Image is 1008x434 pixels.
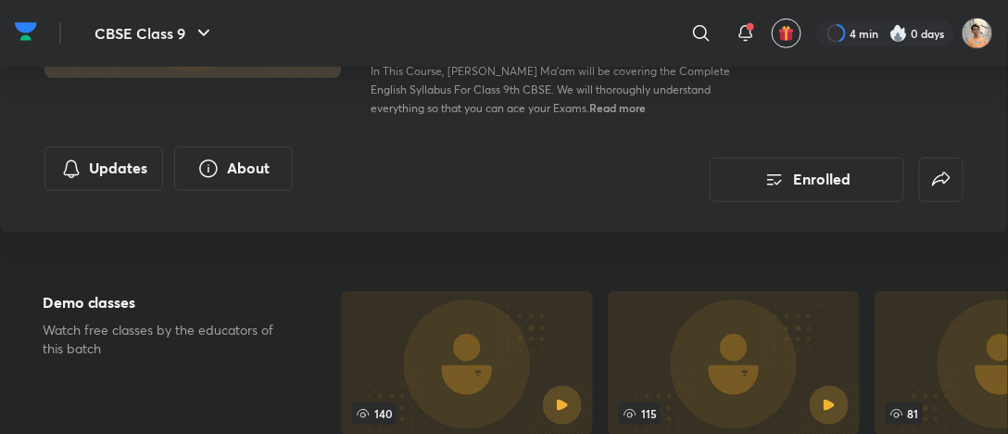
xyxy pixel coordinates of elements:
img: Aashman Srivastava [962,18,993,49]
button: avatar [772,19,801,48]
h5: Demo classes [43,291,283,313]
p: Watch free classes by the educators of this batch [43,321,283,358]
img: avatar [778,25,795,42]
img: streak [889,24,908,43]
img: Company Logo [15,18,37,45]
button: false [919,158,964,202]
span: 81 [886,402,923,425]
button: Enrolled [710,158,904,202]
span: In This Course, [PERSON_NAME] Ma'am will be covering the Complete English Syllabus For Class 9th ... [371,64,730,115]
button: CBSE Class 9 [83,15,226,52]
span: Read more [589,100,646,115]
button: Updates [44,147,163,191]
button: About [174,147,293,191]
a: Company Logo [15,18,37,50]
span: 115 [619,402,661,425]
span: 140 [352,402,397,425]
